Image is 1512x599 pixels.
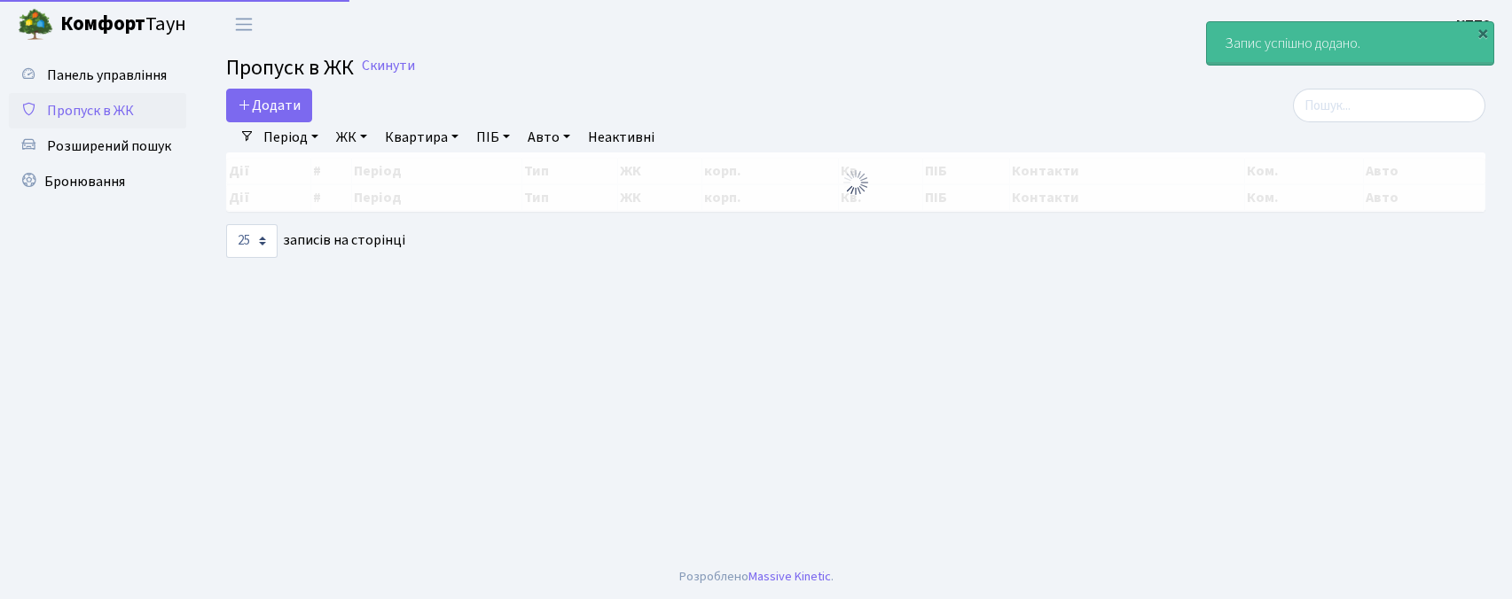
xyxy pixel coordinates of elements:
[226,224,405,258] label: записів на сторінці
[9,128,186,164] a: Розширений пошук
[362,58,415,74] a: Скинути
[238,96,301,115] span: Додати
[47,66,167,85] span: Панель управління
[748,567,831,586] a: Massive Kinetic
[842,168,870,197] img: Обробка...
[47,101,134,121] span: Пропуск в ЖК
[329,122,374,152] a: ЖК
[47,136,171,156] span: Розширений пошук
[1456,14,1491,35] a: КПП2
[581,122,662,152] a: Неактивні
[256,122,325,152] a: Період
[226,224,278,258] select: записів на сторінці
[378,122,466,152] a: Квартира
[44,172,125,191] span: Бронювання
[60,10,186,40] span: Таун
[521,122,577,152] a: Авто
[1456,15,1491,35] b: КПП2
[18,7,53,43] img: logo.png
[469,122,517,152] a: ПІБ
[679,567,834,587] div: Розроблено .
[222,10,266,39] button: Переключити навігацію
[226,52,354,83] span: Пропуск в ЖК
[1207,22,1493,65] div: Запис успішно додано.
[1293,89,1485,122] input: Пошук...
[60,10,145,38] b: Комфорт
[1474,24,1492,42] div: ×
[9,164,186,199] a: Бронювання
[9,58,186,93] a: Панель управління
[9,93,186,128] a: Пропуск в ЖК
[226,89,312,122] a: Додати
